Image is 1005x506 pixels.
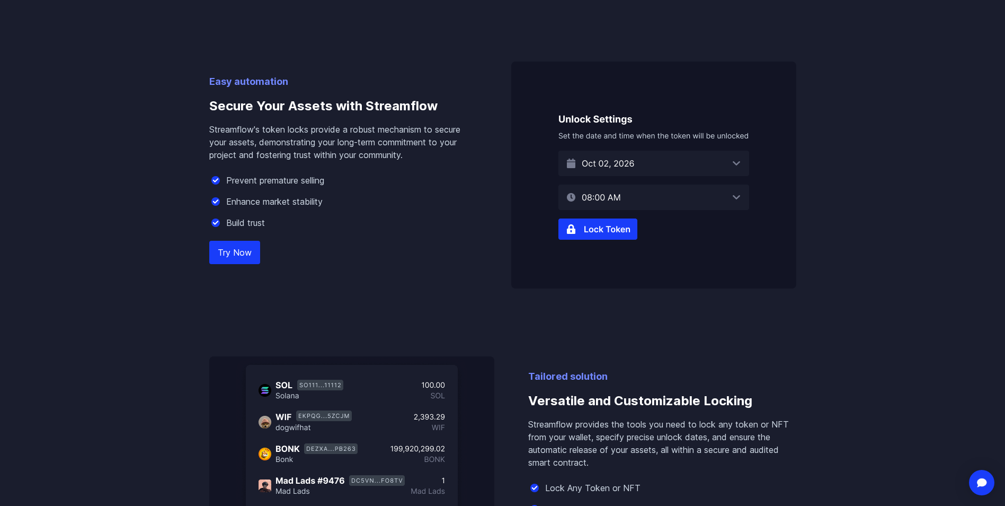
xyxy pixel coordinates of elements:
h3: Secure Your Assets with Streamflow [209,89,477,123]
h3: Versatile and Customizable Locking [528,384,796,418]
div: Open Intercom Messenger [969,470,994,495]
p: Prevent premature selling [226,174,324,187]
p: Tailored solution [528,369,796,384]
p: Streamflow's token locks provide a robust mechanism to secure your assets, demonstrating your lon... [209,123,477,161]
p: Streamflow provides the tools you need to lock any token or NFT from your wallet, specify precise... [528,418,796,469]
img: Secure Your Assets with Streamflow [511,62,796,289]
p: Build trust [226,216,265,229]
a: Try Now [209,241,260,264]
p: Easy automation [209,74,477,89]
p: Lock Any Token or NFT [545,482,641,494]
p: Enhance market stability [226,195,323,208]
